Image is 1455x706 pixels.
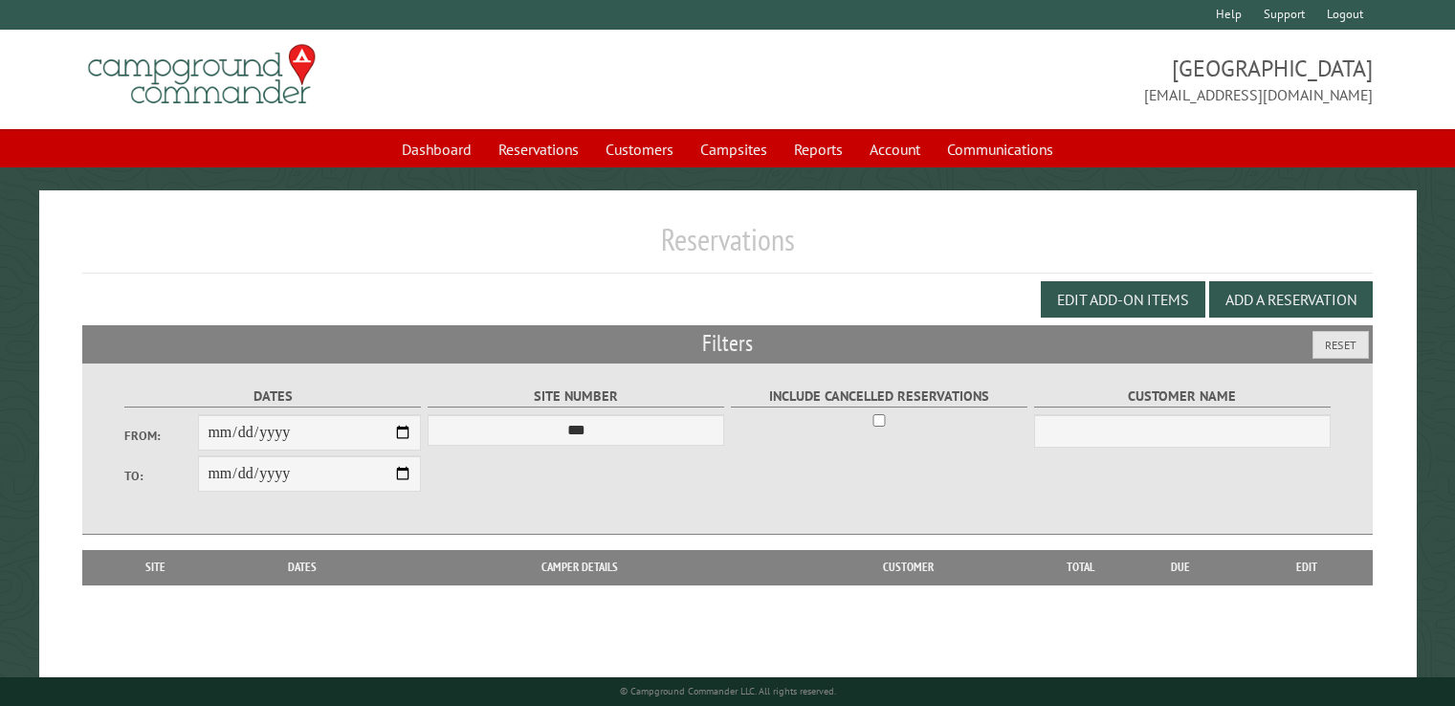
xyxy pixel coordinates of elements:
label: To: [124,467,199,485]
label: Customer Name [1034,386,1332,408]
th: Site [92,550,219,585]
th: Due [1119,550,1242,585]
span: [GEOGRAPHIC_DATA] [EMAIL_ADDRESS][DOMAIN_NAME] [728,53,1373,106]
a: Customers [594,131,685,167]
a: Account [858,131,932,167]
a: Reservations [487,131,590,167]
th: Dates [219,550,386,585]
button: Add a Reservation [1209,281,1373,318]
h1: Reservations [82,221,1373,274]
button: Reset [1312,331,1369,359]
a: Dashboard [390,131,483,167]
a: Campsites [689,131,779,167]
small: © Campground Commander LLC. All rights reserved. [620,685,836,697]
img: Campground Commander [82,37,321,112]
th: Customer [774,550,1043,585]
a: Communications [936,131,1065,167]
a: Reports [783,131,854,167]
label: Site Number [428,386,725,408]
h2: Filters [82,325,1373,362]
th: Edit [1242,550,1373,585]
label: Dates [124,386,422,408]
button: Edit Add-on Items [1041,281,1205,318]
label: Include Cancelled Reservations [731,386,1028,408]
th: Total [1043,550,1119,585]
th: Camper Details [386,550,774,585]
label: From: [124,427,199,445]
